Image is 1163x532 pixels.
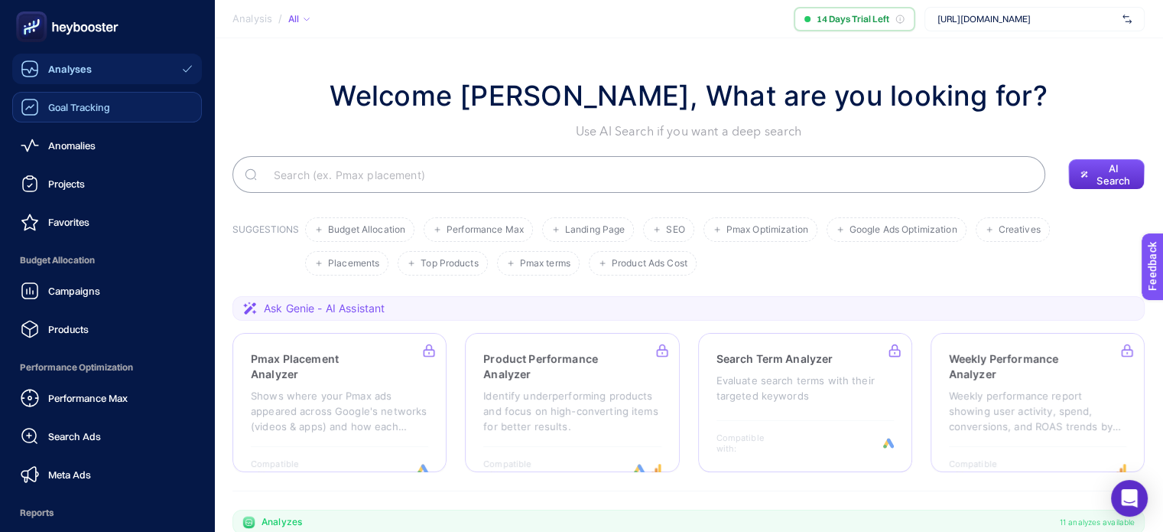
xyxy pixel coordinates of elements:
[12,276,202,306] a: Campaigns
[288,13,310,25] div: All
[12,352,202,383] span: Performance Optimization
[12,54,202,84] a: Analyses
[48,101,110,113] span: Goal Tracking
[48,468,91,481] span: Meta Ads
[1094,162,1132,187] span: AI Search
[999,224,1041,236] span: Creatives
[1060,516,1135,528] span: 11 analyzes available
[12,207,202,237] a: Favorites
[520,258,570,269] span: Pmax terms
[48,178,85,190] span: Projects
[12,498,202,528] span: Reports
[12,459,202,490] a: Meta Ads
[330,75,1048,116] h1: Welcome [PERSON_NAME], What are you looking for?
[612,258,687,269] span: Product Ads Cost
[931,333,1145,472] a: Weekly Performance AnalyzerWeekly performance report showing user activity, spend, conversions, a...
[12,314,202,344] a: Products
[12,245,202,276] span: Budget Allocation
[48,323,89,335] span: Products
[9,5,58,17] span: Feedback
[262,153,1033,196] input: Search
[666,224,684,236] span: SEO
[48,216,89,228] span: Favorites
[1068,159,1145,190] button: AI Search
[48,392,128,404] span: Performance Max
[264,301,385,316] span: Ask Genie - AI Assistant
[330,122,1048,141] p: Use AI Search if you want a deep search
[465,333,679,472] a: Product Performance AnalyzerIdentify underperforming products and focus on high-converting items ...
[278,12,282,24] span: /
[447,224,524,236] span: Performance Max
[565,224,625,236] span: Landing Page
[48,63,92,75] span: Analyses
[12,168,202,199] a: Projects
[12,383,202,413] a: Performance Max
[817,13,889,25] span: 14 Days Trial Left
[1111,480,1148,517] div: Open Intercom Messenger
[698,333,912,472] a: Search Term AnalyzerEvaluate search terms with their targeted keywordsCompatible with:
[12,92,202,122] a: Goal Tracking
[232,224,299,276] h3: SUGGESTIONS
[12,130,202,161] a: Anomalies
[12,421,202,452] a: Search Ads
[48,285,100,297] span: Campaigns
[48,139,96,152] span: Anomalies
[328,258,379,269] span: Placements
[262,516,302,528] span: Analyzes
[232,13,272,25] span: Analysis
[726,224,808,236] span: Pmax Optimization
[937,13,1116,25] span: [URL][DOMAIN_NAME]
[328,224,405,236] span: Budget Allocation
[1122,11,1132,27] img: svg%3e
[850,224,957,236] span: Google Ads Optimization
[232,333,447,472] a: Pmax Placement AnalyzerShows where your Pmax ads appeared across Google's networks (videos & apps...
[48,430,101,442] span: Search Ads
[421,258,478,269] span: Top Products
